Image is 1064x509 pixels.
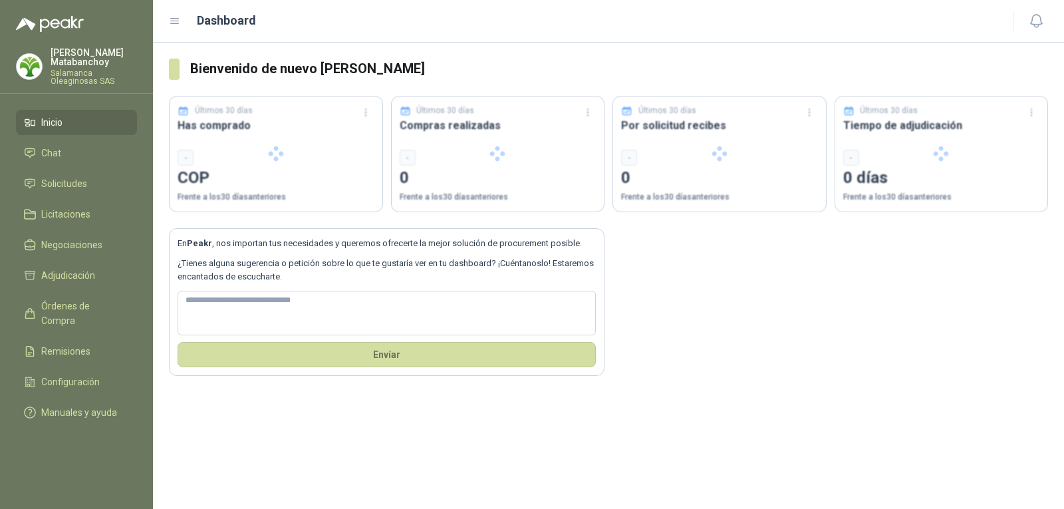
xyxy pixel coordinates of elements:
h3: Bienvenido de nuevo [PERSON_NAME] [190,59,1048,79]
a: Inicio [16,110,137,135]
img: Company Logo [17,54,42,79]
a: Adjudicación [16,263,137,288]
span: Solicitudes [41,176,87,191]
span: Licitaciones [41,207,90,222]
a: Chat [16,140,137,166]
span: Manuales y ayuda [41,405,117,420]
span: Configuración [41,375,100,389]
a: Manuales y ayuda [16,400,137,425]
p: ¿Tienes alguna sugerencia o petición sobre lo que te gustaría ver en tu dashboard? ¡Cuéntanoslo! ... [178,257,596,284]
a: Negociaciones [16,232,137,257]
span: Adjudicación [41,268,95,283]
span: Órdenes de Compra [41,299,124,328]
a: Licitaciones [16,202,137,227]
p: En , nos importan tus necesidades y queremos ofrecerte la mejor solución de procurement posible. [178,237,596,250]
p: [PERSON_NAME] Matabanchoy [51,48,137,67]
button: Envíar [178,342,596,367]
b: Peakr [187,238,212,248]
span: Negociaciones [41,238,102,252]
a: Órdenes de Compra [16,293,137,333]
a: Remisiones [16,339,137,364]
img: Logo peakr [16,16,84,32]
h1: Dashboard [197,11,256,30]
p: Salamanca Oleaginosas SAS [51,69,137,85]
a: Configuración [16,369,137,395]
a: Solicitudes [16,171,137,196]
span: Remisiones [41,344,90,359]
span: Inicio [41,115,63,130]
span: Chat [41,146,61,160]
